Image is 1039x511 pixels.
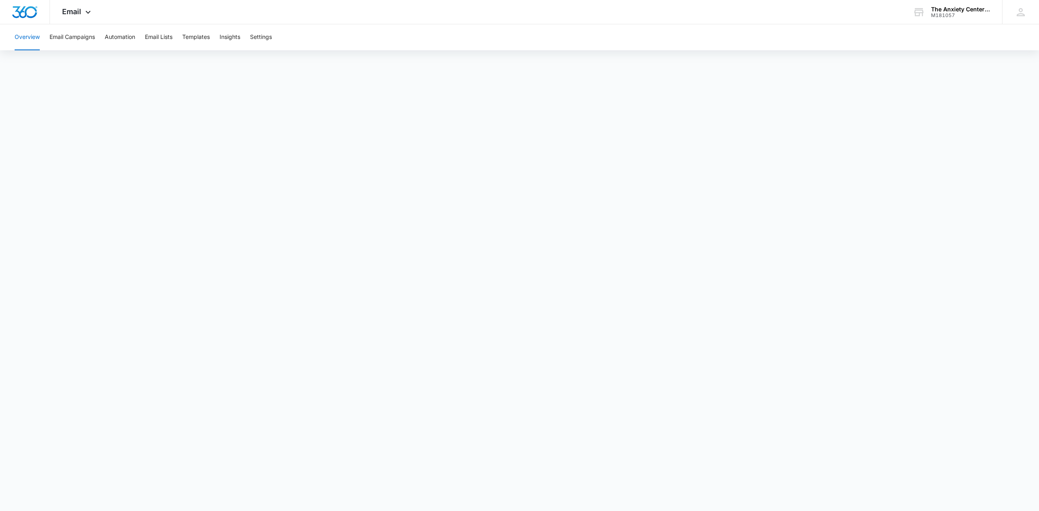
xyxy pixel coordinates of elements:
[220,24,240,50] button: Insights
[50,24,95,50] button: Email Campaigns
[182,24,210,50] button: Templates
[250,24,272,50] button: Settings
[15,24,40,50] button: Overview
[931,6,990,13] div: account name
[62,7,81,16] span: Email
[145,24,172,50] button: Email Lists
[105,24,135,50] button: Automation
[931,13,990,18] div: account id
